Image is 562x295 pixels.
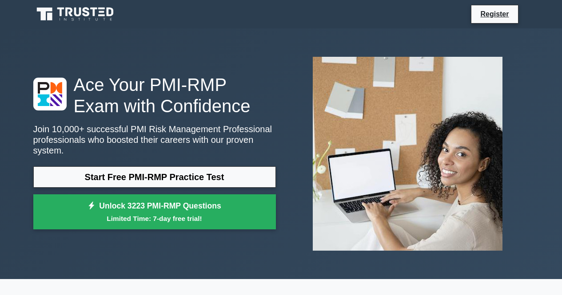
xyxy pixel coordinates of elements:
[33,74,276,117] h1: Ace Your PMI-RMP Exam with Confidence
[33,166,276,188] a: Start Free PMI-RMP Practice Test
[44,213,265,224] small: Limited Time: 7-day free trial!
[475,8,514,20] a: Register
[33,124,276,156] p: Join 10,000+ successful PMI Risk Management Professional professionals who boosted their careers ...
[33,194,276,230] a: Unlock 3223 PMI-RMP QuestionsLimited Time: 7-day free trial!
